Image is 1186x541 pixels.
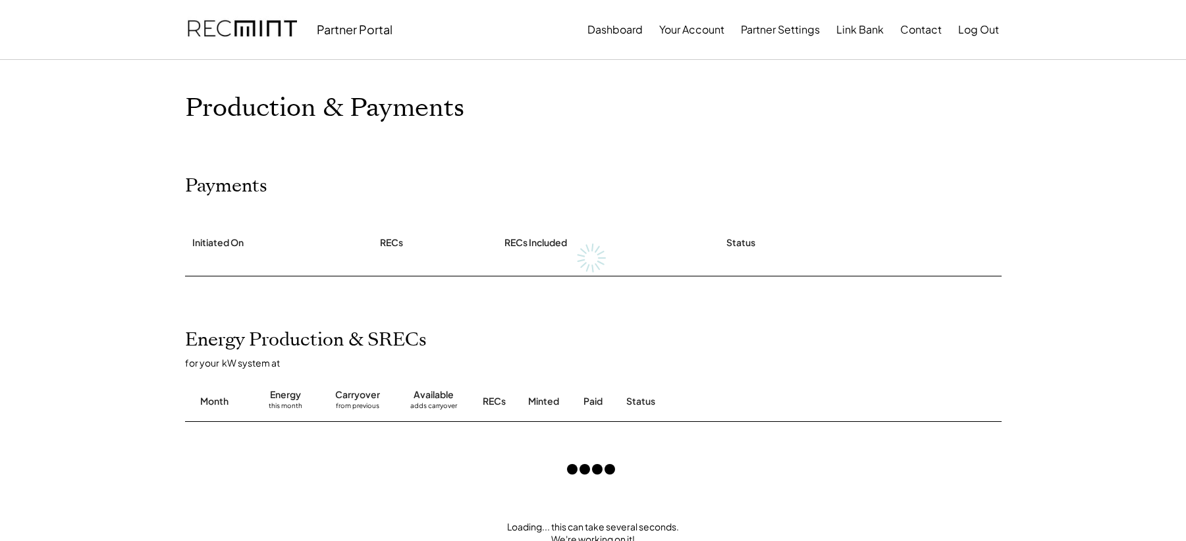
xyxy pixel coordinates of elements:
div: RECs [380,236,403,249]
button: Your Account [659,16,724,43]
h2: Energy Production & SRECs [185,329,427,351]
button: Link Bank [836,16,884,43]
div: Carryover [335,388,380,401]
div: adds carryover [410,401,457,415]
div: for your kW system at [185,357,1015,369]
img: recmint-logotype%403x.png [188,7,297,52]
div: Initiated On [192,236,244,249]
div: Partner Portal [317,22,392,37]
div: Minted [528,395,559,408]
div: Energy [270,388,301,401]
h2: Payments [185,175,267,197]
div: RECs Included [504,236,567,249]
div: this month [269,401,302,415]
div: from previous [336,401,379,415]
div: Paid [583,395,603,408]
div: RECs [483,395,506,408]
button: Partner Settings [741,16,820,43]
div: Month [200,395,229,408]
div: Status [626,395,850,408]
h1: Production & Payments [185,93,1002,124]
div: Status [726,236,755,249]
button: Log Out [958,16,999,43]
div: Available [414,388,454,401]
button: Contact [900,16,942,43]
button: Dashboard [587,16,643,43]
